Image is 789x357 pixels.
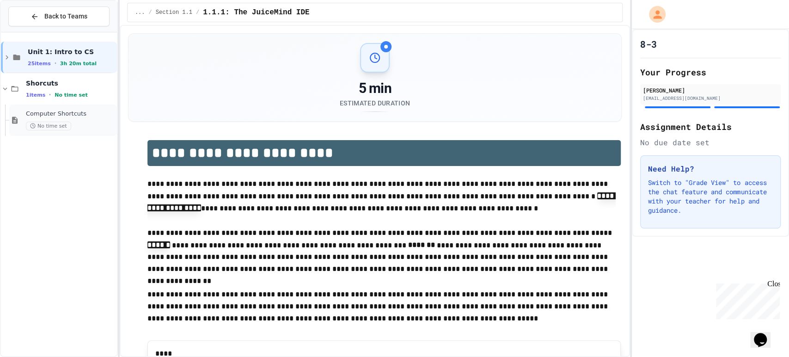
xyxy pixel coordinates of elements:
[712,280,780,319] iframe: chat widget
[28,48,115,56] span: Unit 1: Intro to CS
[340,98,410,108] div: Estimated Duration
[196,9,199,16] span: /
[640,66,781,79] h2: Your Progress
[640,120,781,133] h2: Assignment Details
[640,137,781,148] div: No due date set
[8,6,110,26] button: Back to Teams
[44,12,87,21] span: Back to Teams
[643,86,778,94] div: [PERSON_NAME]
[26,92,45,98] span: 1 items
[49,91,51,98] span: •
[60,61,97,67] span: 3h 20m total
[648,178,773,215] p: Switch to "Grade View" to access the chat feature and communicate with your teacher for help and ...
[148,9,152,16] span: /
[640,37,657,50] h1: 8-3
[203,7,309,18] span: 1.1.1: The JuiceMind IDE
[26,110,115,118] span: Computer Shortcuts
[135,9,145,16] span: ...
[4,4,64,59] div: Chat with us now!Close
[340,80,410,97] div: 5 min
[26,79,115,87] span: Shorcuts
[55,92,88,98] span: No time set
[639,4,668,25] div: My Account
[750,320,780,348] iframe: chat widget
[28,61,51,67] span: 25 items
[156,9,192,16] span: Section 1.1
[55,60,56,67] span: •
[26,122,71,130] span: No time set
[643,95,778,102] div: [EMAIL_ADDRESS][DOMAIN_NAME]
[648,163,773,174] h3: Need Help?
